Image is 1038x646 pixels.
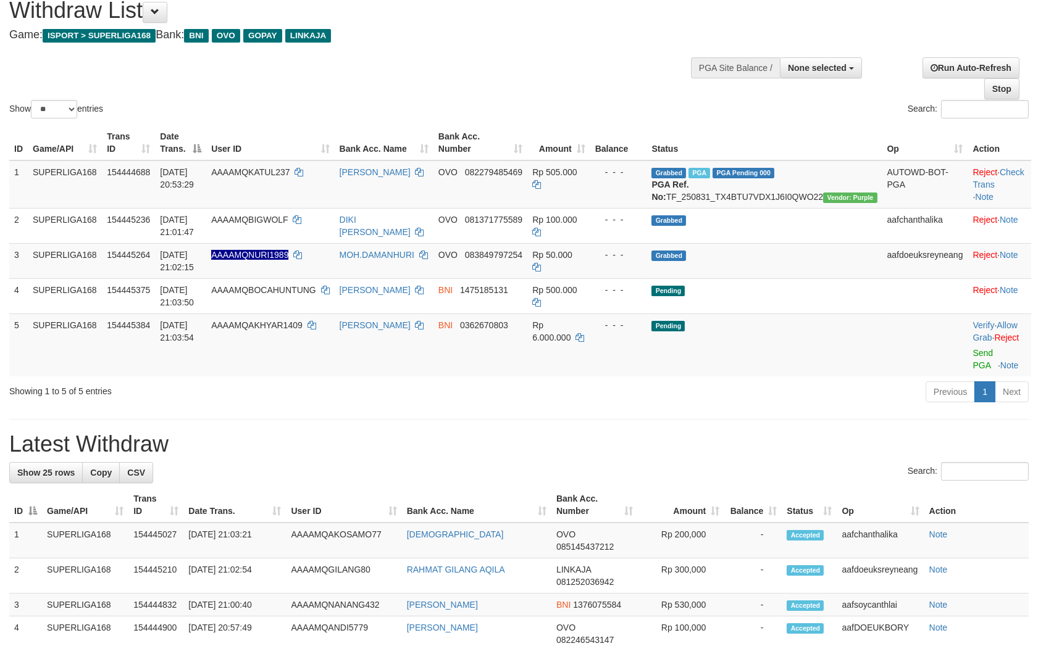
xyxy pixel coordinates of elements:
[787,623,824,634] span: Accepted
[941,100,1029,118] input: Search:
[340,167,411,177] a: [PERSON_NAME]
[465,250,522,260] span: Copy 083849797254 to clipboard
[929,623,948,632] a: Note
[968,313,1031,376] td: · ·
[638,594,724,616] td: Rp 530,000
[28,243,102,278] td: SUPERLIGA168
[595,319,642,331] div: - - -
[974,381,995,402] a: 1
[433,125,527,160] th: Bank Acc. Number: activate to sort column ascending
[28,208,102,243] td: SUPERLIGA168
[9,160,28,209] td: 1
[995,381,1029,402] a: Next
[638,558,724,594] td: Rp 300,000
[532,167,577,177] span: Rp 505.000
[211,320,303,330] span: AAAAMQAKHYAR1409
[107,215,150,225] span: 154445236
[556,529,576,539] span: OVO
[90,468,112,478] span: Copy
[155,125,206,160] th: Date Trans.: activate to sort column descending
[651,215,686,226] span: Grabbed
[837,594,924,616] td: aafsoycanthlai
[184,29,208,43] span: BNI
[787,530,824,540] span: Accepted
[42,558,128,594] td: SUPERLIGA168
[713,168,774,178] span: PGA Pending
[595,249,642,261] div: - - -
[9,487,42,523] th: ID: activate to sort column descending
[532,285,577,295] span: Rp 500.000
[160,285,194,307] span: [DATE] 21:03:50
[402,487,551,523] th: Bank Acc. Name: activate to sort column ascending
[882,125,968,160] th: Op: activate to sort column ascending
[973,167,1024,189] a: Check Trans
[107,285,150,295] span: 154445375
[31,100,77,118] select: Showentries
[460,320,508,330] span: Copy 0362670803 to clipboard
[285,29,332,43] span: LINKAJA
[460,285,508,295] span: Copy 1475185131 to clipboard
[335,125,433,160] th: Bank Acc. Name: activate to sort column ascending
[556,542,614,552] span: Copy 085145437212 to clipboard
[882,243,968,278] td: aafdoeuksreyneang
[287,558,402,594] td: AAAAMQGILANG80
[28,313,102,376] td: SUPERLIGA168
[42,594,128,616] td: SUPERLIGA168
[28,278,102,313] td: SUPERLIGA168
[340,320,411,330] a: [PERSON_NAME]
[438,285,453,295] span: BNI
[651,168,686,178] span: Grabbed
[211,215,288,225] span: AAAAMQBIGWOLF
[438,215,458,225] span: OVO
[995,333,1019,342] a: Reject
[984,78,1019,99] a: Stop
[183,523,286,558] td: [DATE] 21:03:21
[929,600,948,610] a: Note
[9,558,42,594] td: 2
[782,487,837,523] th: Status: activate to sort column ascending
[551,487,638,523] th: Bank Acc. Number: activate to sort column ascending
[465,167,522,177] span: Copy 082279485469 to clipboard
[28,125,102,160] th: Game/API: activate to sort column ascending
[1000,360,1019,370] a: Note
[929,565,948,574] a: Note
[42,487,128,523] th: Game/API: activate to sort column ascending
[9,523,42,558] td: 1
[691,57,780,78] div: PGA Site Balance /
[42,523,128,558] td: SUPERLIGA168
[211,250,288,260] span: Nama rekening ada tanda titik/strip, harap diedit
[556,577,614,587] span: Copy 081252036942 to clipboard
[107,250,150,260] span: 154445264
[595,213,642,226] div: - - -
[973,320,1018,342] a: Allow Grab
[638,487,724,523] th: Amount: activate to sort column ascending
[651,321,685,331] span: Pending
[556,565,591,574] span: LINKAJA
[102,125,155,160] th: Trans ID: activate to sort column ascending
[340,285,411,295] a: [PERSON_NAME]
[9,100,103,118] label: Show entries
[780,57,862,78] button: None selected
[968,208,1031,243] td: ·
[926,381,975,402] a: Previous
[206,125,334,160] th: User ID: activate to sort column ascending
[9,432,1029,457] h1: Latest Withdraw
[9,278,28,313] td: 4
[724,594,782,616] td: -
[438,320,453,330] span: BNI
[724,523,782,558] td: -
[556,600,571,610] span: BNI
[183,487,286,523] th: Date Trans.: activate to sort column ascending
[407,600,478,610] a: [PERSON_NAME]
[787,600,824,611] span: Accepted
[647,125,882,160] th: Status
[9,208,28,243] td: 2
[160,167,194,189] span: [DATE] 20:53:29
[287,523,402,558] td: AAAAMQAKOSAMO77
[651,286,685,296] span: Pending
[465,215,522,225] span: Copy 081371775589 to clipboard
[973,215,998,225] a: Reject
[17,468,75,478] span: Show 25 rows
[160,320,194,342] span: [DATE] 21:03:54
[407,565,505,574] a: RAHMAT GILANG AQILA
